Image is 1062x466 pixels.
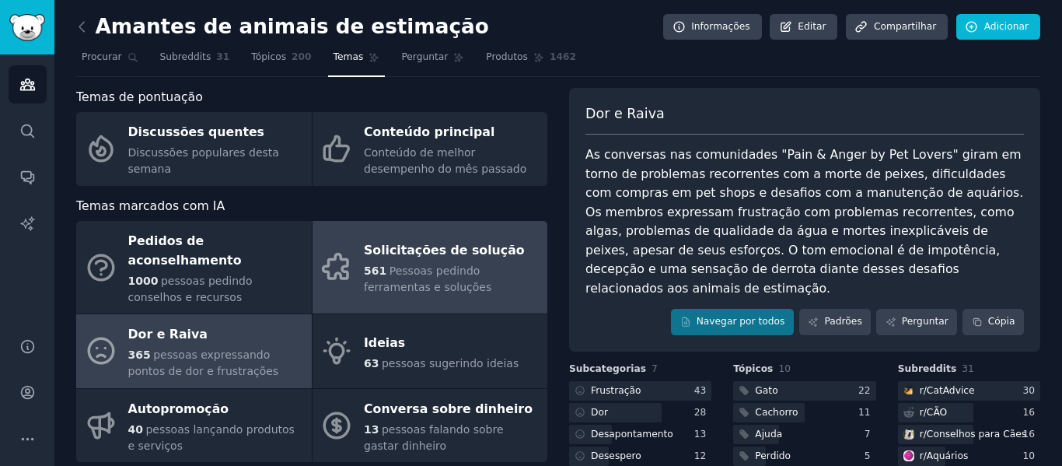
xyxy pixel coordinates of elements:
font: Ajuda [755,429,782,440]
a: Gato22 [733,381,875,401]
font: 200 [292,51,312,62]
font: Ideias [364,335,405,350]
font: 63 [364,357,379,370]
font: 13 [364,423,379,436]
a: Solicitações de solução561Pessoas pedindo ferramentas e soluções [313,221,548,314]
font: 1000 [128,275,159,287]
font: Conversa sobre dinheiro [364,401,533,416]
a: Editar [770,14,837,40]
img: Conselhos para gatos [903,385,914,396]
font: 13 [694,429,707,440]
font: 7 [652,363,658,374]
font: 16 [1022,429,1035,440]
font: Temas de pontuação [76,89,203,104]
font: r/ [920,450,927,461]
a: Discussões quentesDiscussões populares desta semana [76,112,312,186]
font: 561 [364,265,386,277]
font: As conversas nas comunidades "Pain & Anger by Pet Lovers" giram em torno de problemas recorrentes... [585,147,1027,296]
font: Informações [691,21,750,32]
font: Desespero [591,450,641,461]
font: Discussões populares desta semana [128,146,279,175]
a: Conteúdo principalConteúdo de melhor desempenho do mês passado [313,112,548,186]
font: Navegar por todos [697,316,785,327]
a: Navegar por todos [671,309,794,335]
font: Pessoas pedindo ferramentas e soluções [364,265,491,293]
a: Subreddits31 [155,45,236,77]
font: Cachorro [755,407,798,418]
a: Compartilhar [846,14,948,40]
font: Adicionar [984,21,1029,32]
font: pessoas pedindo conselhos e recursos [128,275,253,303]
font: Conselhos para Cães [927,429,1026,440]
font: 1462 [550,51,576,62]
font: 12 [694,450,707,461]
font: 10 [778,363,791,374]
font: Subreddits [898,363,957,374]
font: Subreddits [160,51,211,62]
a: Temas [328,45,386,77]
font: Conteúdo de melhor desempenho do mês passado [364,146,526,175]
a: Frustração43 [569,381,711,401]
font: Conteúdo principal [364,124,494,139]
font: Amantes de animais de estimação [96,15,489,38]
a: Ideias63pessoas sugerindo ideias [313,314,548,388]
a: Dor28 [569,403,711,422]
font: CÃO [927,407,947,418]
a: Procurar [76,45,144,77]
font: Frustração [591,385,641,396]
font: r/ [920,407,927,418]
font: 30 [1022,385,1035,396]
a: Padrões [799,309,871,335]
font: Padrões [824,316,861,327]
img: Conselhos para cães [903,429,914,440]
a: Adicionar [956,14,1040,40]
font: Temas marcados com IA [76,198,225,213]
font: r/ [920,385,927,396]
font: Procurar [82,51,122,62]
a: Conselhos para gatosr/CatAdvice30 [898,381,1040,401]
a: Perguntar [876,309,957,335]
font: pessoas expressando pontos de dor e frustrações [128,349,279,377]
font: Editar [798,21,826,32]
font: 10 [1022,450,1035,461]
font: Dor [591,407,608,418]
font: Tópicos [733,363,773,374]
a: Autopromoção40pessoas lançando produtos e serviços [76,389,312,463]
font: 16 [1022,407,1035,418]
a: r/CÃO16 [898,403,1040,422]
font: Dor e Raiva [585,106,665,121]
a: Ajuda7 [733,425,875,444]
a: Produtos1462 [480,45,582,77]
font: 22 [858,385,871,396]
font: Desapontamento [591,429,673,440]
font: Produtos [486,51,528,62]
font: 5 [865,450,871,461]
font: Discussões quentes [128,124,264,139]
font: Perguntar [401,51,448,62]
font: 40 [128,423,143,436]
a: Perdido5 [733,447,875,466]
font: Pedidos de aconselhamento [128,233,242,268]
a: Conversa sobre dinheiro13pessoas falando sobre gastar dinheiro [313,389,548,463]
font: Autopromoção [128,401,229,416]
a: Conselhos para cãesr/Conselhos para Cães16 [898,425,1040,444]
font: pessoas lançando produtos e serviços [128,423,295,452]
font: Solicitações de solução [364,243,525,258]
a: Aquáriosr/Aquários10 [898,447,1040,466]
font: CatAdvice [927,385,975,396]
a: Informações [663,14,762,40]
a: Tópicos200 [246,45,316,77]
font: Perguntar [902,316,948,327]
a: Dor e Raiva365pessoas expressando pontos de dor e frustrações [76,314,312,388]
button: Cópia [962,309,1024,335]
font: 365 [128,349,151,361]
font: Gato [755,385,777,396]
font: 7 [865,429,871,440]
font: 31 [216,51,229,62]
font: 11 [858,407,871,418]
font: Aquários [927,450,969,461]
font: pessoas falando sobre gastar dinheiro [364,423,504,452]
img: Aquários [903,450,914,461]
a: Pedidos de aconselhamento1000pessoas pedindo conselhos e recursos [76,221,312,314]
font: 43 [694,385,707,396]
